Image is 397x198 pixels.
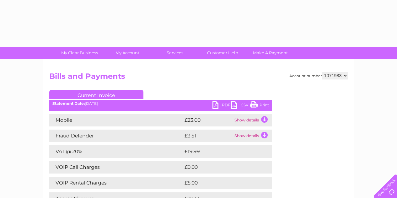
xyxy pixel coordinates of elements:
a: CSV [231,101,250,110]
td: VOIP Rental Charges [49,177,183,189]
a: Make A Payment [244,47,296,59]
td: VAT @ 20% [49,145,183,158]
h2: Bills and Payments [49,72,348,84]
div: Account number [289,72,348,79]
td: £23.00 [183,114,233,126]
a: My Clear Business [54,47,105,59]
a: My Account [101,47,153,59]
td: Fraud Defender [49,130,183,142]
a: PDF [212,101,231,110]
td: £0.00 [183,161,258,174]
a: Customer Help [197,47,249,59]
td: Show details [233,130,272,142]
td: VOIP Call Charges [49,161,183,174]
a: Services [149,47,201,59]
td: £3.51 [183,130,233,142]
b: Statement Date: [52,101,85,106]
td: Mobile [49,114,183,126]
div: [DATE] [49,101,272,106]
td: £19.99 [183,145,259,158]
td: Show details [233,114,272,126]
a: Print [250,101,269,110]
a: Current Invoice [49,90,143,99]
td: £5.00 [183,177,258,189]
